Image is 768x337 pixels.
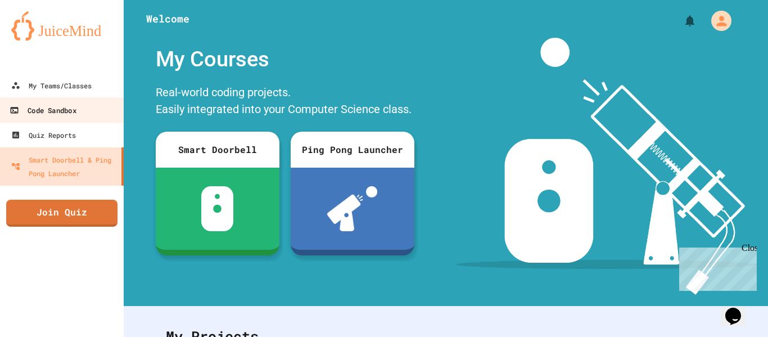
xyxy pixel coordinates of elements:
div: Chat with us now!Close [4,5,78,71]
img: logo-orange.svg [11,11,112,41]
img: sdb-white.svg [201,186,233,231]
div: Smart Doorbell [156,132,279,168]
div: My Teams/Classes [11,79,92,92]
div: Ping Pong Launcher [291,132,414,168]
div: Quiz Reports [11,128,76,142]
div: Smart Doorbell & Ping Pong Launcher [11,153,117,180]
div: Code Sandbox [10,104,76,118]
a: Join Quiz [6,200,118,227]
img: ppl-with-ball.png [327,186,377,231]
iframe: chat widget [675,243,757,291]
div: My Courses [150,38,420,81]
img: banner-image-my-projects.png [456,38,757,295]
div: Real-world coding projects. Easily integrated into your Computer Science class. [150,81,420,123]
div: My Account [699,8,734,34]
div: My Notifications [662,11,699,30]
iframe: chat widget [721,292,757,326]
